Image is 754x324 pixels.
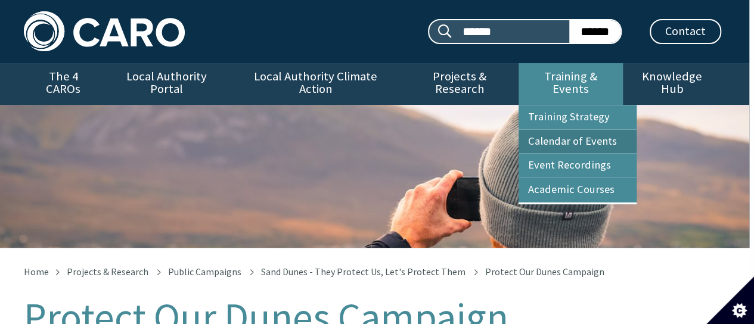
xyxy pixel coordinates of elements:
[706,276,754,324] button: Set cookie preferences
[24,266,49,278] a: Home
[261,266,466,278] a: Sand Dunes - They Protect Us, Let's Protect Them
[485,266,604,278] span: Protect Our Dunes Campaign
[519,154,637,177] a: Event Recordings
[24,63,103,105] a: The 4 CAROs
[67,266,148,278] a: Projects & Research
[24,11,185,51] img: Caro logo
[519,178,637,202] a: Academic Courses
[231,63,401,105] a: Local Authority Climate Action
[519,63,623,105] a: Training & Events
[519,130,637,154] a: Calendar of Events
[519,105,637,129] a: Training Strategy
[168,266,241,278] a: Public Campaigns
[401,63,519,105] a: Projects & Research
[623,63,721,105] a: Knowledge Hub
[650,19,721,44] a: Contact
[103,63,231,105] a: Local Authority Portal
